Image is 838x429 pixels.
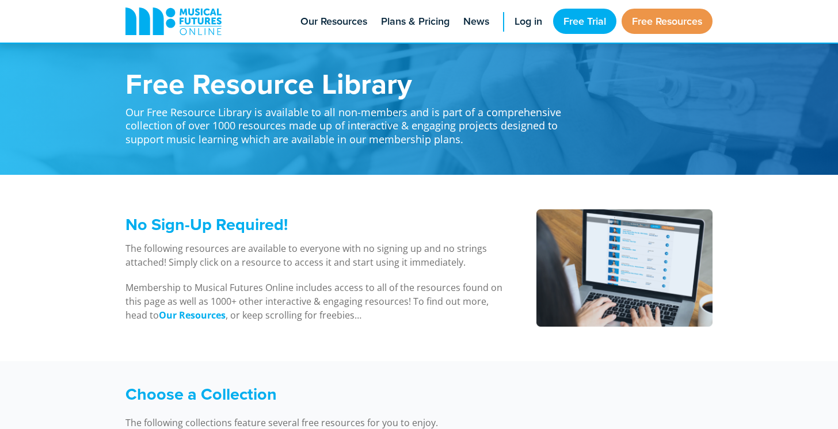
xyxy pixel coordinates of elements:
a: Free Resources [622,9,713,34]
p: Membership to Musical Futures Online includes access to all of the resources found on this page a... [125,281,507,322]
span: Our Resources [300,14,367,29]
a: Our Resources [159,309,226,322]
h1: Free Resource Library [125,69,574,98]
a: Free Trial [553,9,616,34]
span: No Sign-Up Required! [125,212,288,236]
span: Log in [515,14,542,29]
span: Plans & Pricing [381,14,450,29]
p: Our Free Resource Library is available to all non-members and is part of a comprehensive collecti... [125,98,574,146]
p: The following resources are available to everyone with no signing up and no strings attached! Sim... [125,242,507,269]
span: News [463,14,489,29]
h3: Choose a Collection [125,384,574,404]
